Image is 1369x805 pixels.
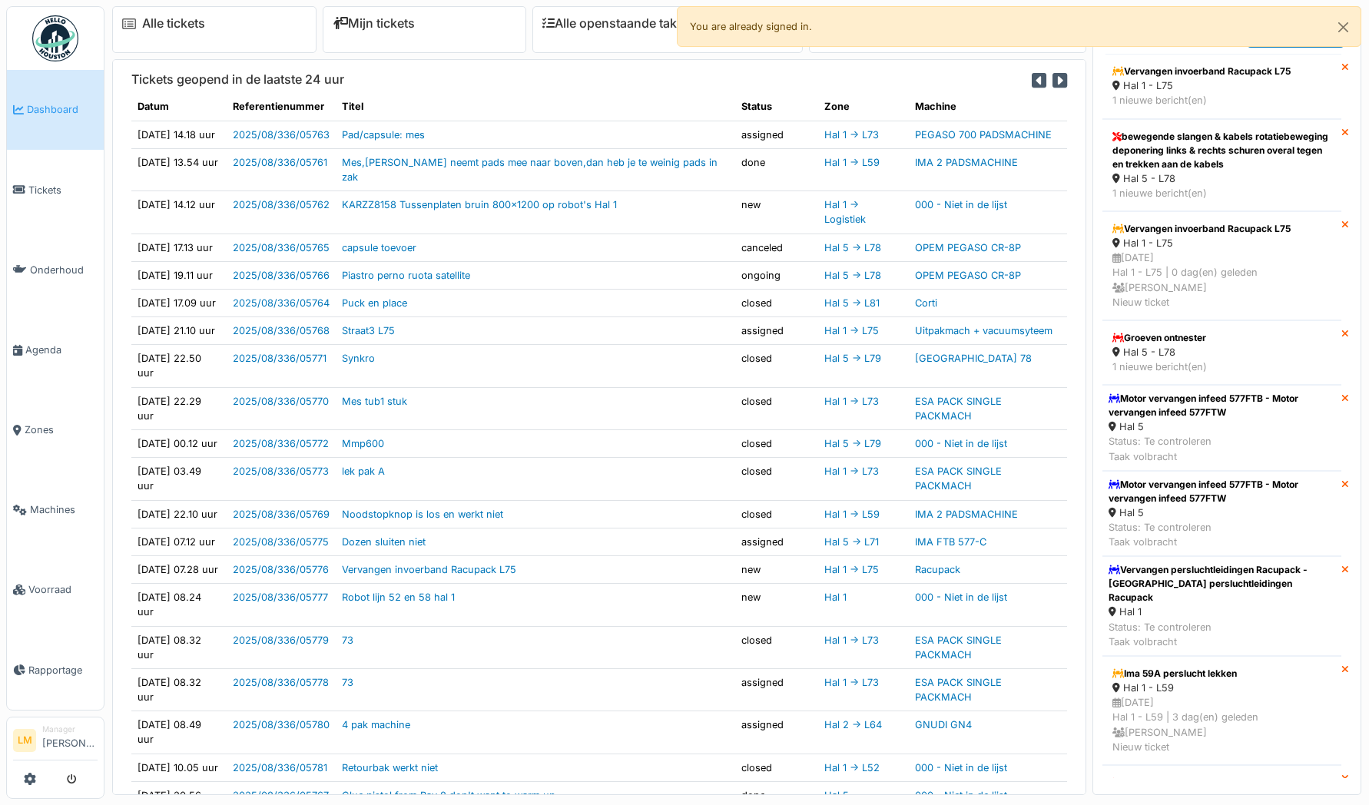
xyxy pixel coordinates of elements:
div: 1 nieuwe bericht(en) [1112,359,1331,374]
a: 2025/08/336/05780 [233,719,330,730]
th: Machine [909,93,1067,121]
div: Hal 5 [1109,505,1335,520]
td: [DATE] 08.32 uur [131,668,227,711]
a: capsule toevoer [342,242,416,253]
td: canceled [735,234,818,261]
a: 2025/08/336/05771 [233,353,327,364]
a: Noodstopknop is los en werkt niet [342,509,503,520]
a: Hal 1 -> L52 [824,762,880,774]
div: You are already signed in. [677,6,1361,47]
a: Mes tub1 stuk [342,396,407,407]
td: closed [735,458,818,500]
a: Motor vervangen infeed 577FTB - Motor vervangen infeed 577FTW Hal 5 Status: Te controlerenTaak vo... [1102,385,1341,471]
div: 1 nieuwe bericht(en) [1112,93,1331,108]
a: Hal 5 -> L71 [824,536,879,548]
div: Hal 5 - L78 [1112,345,1331,359]
a: 2025/08/336/05764 [233,297,330,309]
a: Hal 1 -> Logistiek [824,199,866,225]
a: LM Manager[PERSON_NAME] [13,724,98,760]
span: Onderhoud [30,263,98,277]
a: ESA PACK SINGLE PACKMACH [915,465,1002,492]
a: 2025/08/336/05778 [233,677,329,688]
a: 000 - Niet in de lijst [915,438,1007,449]
span: Tickets [28,183,98,197]
th: Zone [818,93,910,121]
td: closed [735,387,818,429]
a: 2025/08/336/05773 [233,465,329,477]
a: Hal 2 -> L64 [824,719,882,730]
td: [DATE] 13.54 uur [131,148,227,190]
a: Hal 5 [824,790,849,801]
td: [DATE] 17.13 uur [131,234,227,261]
a: ESA PACK SINGLE PACKMACH [915,396,1002,422]
a: 2025/08/336/05775 [233,536,329,548]
div: Vervangen invoerband Racupack L75 [1112,65,1331,78]
a: 2025/08/336/05769 [233,509,330,520]
a: Racupack [915,564,960,575]
a: Hal 5 -> L79 [824,353,881,364]
a: Hal 1 -> L59 [824,509,880,520]
a: Rapportage [7,630,104,710]
td: [DATE] 14.12 uur [131,191,227,234]
a: 2025/08/336/05772 [233,438,329,449]
th: Referentienummer [227,93,336,121]
a: 73 [342,677,353,688]
a: Hal 5 -> L78 [824,242,881,253]
div: Motor vervangen infeed 577FTB - Motor vervangen infeed 577FTW [1109,392,1335,419]
a: GNUDI GN4 [915,719,972,730]
td: assigned [735,121,818,148]
a: Alle openstaande taken [542,16,691,31]
a: OPEM PEGASO CR-8P [915,242,1021,253]
button: Close [1326,7,1361,48]
td: [DATE] 10.05 uur [131,754,227,781]
span: Machines [30,502,98,517]
td: new [735,584,818,626]
div: [DATE] Hal 1 - L59 | 3 dag(en) geleden [PERSON_NAME] Nieuw ticket [1112,695,1331,754]
td: [DATE] 17.09 uur [131,289,227,316]
a: Hal 1 -> L73 [824,396,879,407]
td: [DATE] 08.49 uur [131,711,227,754]
div: Groeven ontnester [1112,331,1331,345]
a: 000 - Niet in de lijst [915,199,1007,210]
a: Hal 1 -> L73 [824,465,879,477]
a: 2025/08/336/05766 [233,270,330,281]
a: 2025/08/336/05781 [233,762,327,774]
div: 1 nieuwe bericht(en) [1112,186,1331,200]
td: done [735,148,818,190]
a: OPEM PEGASO CR-8P [915,270,1021,281]
td: closed [735,345,818,387]
a: Retourbak werkt niet [342,762,438,774]
td: [DATE] 03.49 uur [131,458,227,500]
td: [DATE] 19.11 uur [131,261,227,289]
a: Agenda [7,310,104,389]
a: Vervangen invoerband Racupack L75 Hal 1 - L75 1 nieuwe bericht(en) [1102,54,1341,118]
li: LM [13,729,36,752]
img: Badge_color-CXgf-gQk.svg [32,15,78,61]
a: KARZZ8158 Tussenplaten bruin 800x1200 op robot's Hal 1 [342,199,617,210]
a: bewegende slangen & kabels rotatiebeweging deponering links & rechts schuren overal tegen en trek... [1102,119,1341,211]
a: Robot lijn 52 en 58 hal 1 [342,591,455,603]
span: Agenda [25,343,98,357]
td: new [735,191,818,234]
a: Hal 1 -> L75 [824,564,879,575]
a: PEGASO 700 PADSMACHINE [915,129,1052,141]
a: Mes,[PERSON_NAME] neemt pads mee naar boven,dan heb je te weinig pads in zak [342,157,718,183]
a: Dozen sluiten niet [342,536,426,548]
td: [DATE] 07.12 uur [131,528,227,555]
a: Hal 1 -> L73 [824,634,879,646]
div: Status: Te controleren Taak volbracht [1109,434,1335,463]
a: Vervangen invoerband Racupack L75 Hal 1 - L75 [DATE]Hal 1 - L75 | 0 dag(en) geleden [PERSON_NAME]... [1102,211,1341,320]
a: 000 - Niet in de lijst [915,762,1007,774]
a: Hal 1 -> L75 [824,325,879,336]
a: ESA PACK SINGLE PACKMACH [915,634,1002,661]
div: Hal 1 - L75 [1112,78,1331,93]
a: 73 [342,634,353,646]
div: Status: Te controleren Taak volbracht [1109,520,1335,549]
td: [DATE] 22.50 uur [131,345,227,387]
div: Hal 1 - L75 [1112,236,1331,250]
a: 000 - Niet in de lijst [915,790,1007,801]
a: Uitpakmach + vacuumsyteem [915,325,1052,336]
div: Motor vervangen infeed 577FTB - Motor vervangen infeed 577FTW [1109,478,1335,505]
a: Onderhoud [7,230,104,310]
a: 2025/08/336/05762 [233,199,330,210]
